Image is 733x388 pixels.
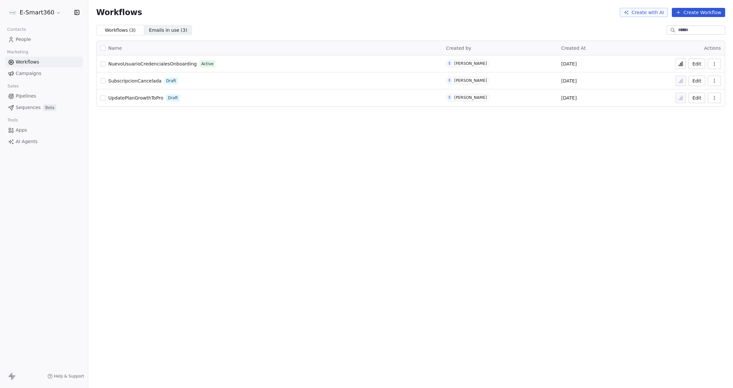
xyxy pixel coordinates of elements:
a: Campaigns [5,68,83,79]
a: NuevoUsuarioCredencialesOnboarding [108,61,197,67]
span: Help & Support [54,374,84,379]
div: [PERSON_NAME] [454,78,487,83]
span: NuevoUsuarioCredencialesOnboarding [108,61,197,66]
span: E-Smart360 [20,8,54,17]
span: Workflows [16,59,39,65]
span: Created At [561,46,586,51]
button: E-Smart360 [8,7,63,18]
button: Create with AI [620,8,668,17]
span: Draft [166,78,176,84]
div: E [449,61,451,66]
span: Workflows [96,8,142,17]
div: E [449,95,451,100]
div: [PERSON_NAME] [454,61,487,66]
a: Apps [5,125,83,136]
a: SubscripcionCancelada [108,78,162,84]
span: Sales [5,81,22,91]
span: Created by [446,46,471,51]
span: AI Agents [16,138,38,145]
span: Tools [5,115,21,125]
a: AI Agents [5,136,83,147]
button: Edit [688,93,705,103]
span: Active [201,61,213,67]
span: Beta [43,104,56,111]
span: Name [108,45,122,52]
a: People [5,34,83,45]
span: Apps [16,127,27,134]
span: Pipelines [16,93,36,100]
div: [PERSON_NAME] [454,95,487,100]
button: Edit [688,76,705,86]
span: Actions [704,46,721,51]
span: SubscripcionCancelada [108,78,162,83]
a: Help & Support [47,374,84,379]
span: [DATE] [561,78,577,84]
span: People [16,36,31,43]
span: [DATE] [561,95,577,101]
span: UpdatePlanGrowthToPro [108,95,163,101]
span: Draft [168,95,178,101]
span: Marketing [4,47,31,57]
span: Sequences [16,104,41,111]
a: Workflows [5,57,83,67]
div: E [449,78,451,83]
a: SequencesBeta [5,102,83,113]
img: -.png [9,9,17,16]
button: Edit [688,59,705,69]
span: Campaigns [16,70,41,77]
span: [DATE] [561,61,577,67]
a: Pipelines [5,91,83,102]
button: Create Workflow [672,8,725,17]
span: Emails in use ( 3 ) [149,27,187,34]
span: Contacts [4,25,29,34]
a: UpdatePlanGrowthToPro [108,95,163,101]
